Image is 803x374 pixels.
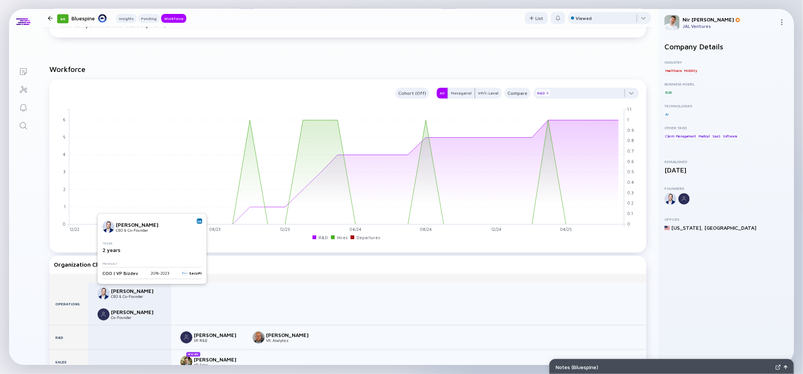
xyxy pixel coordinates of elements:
div: VP, Analytics [266,338,316,343]
div: Funding [138,15,160,22]
tspan: 08/24 [420,227,432,232]
img: United States Flag [664,225,670,231]
div: x [545,91,550,96]
tspan: 0.9 [628,128,634,133]
div: [PERSON_NAME] [194,332,244,338]
tspan: 1.1 [628,107,632,111]
div: Nir [PERSON_NAME] [683,16,776,23]
div: B2B [664,89,672,96]
div: Founders [88,276,171,281]
div: Insights [116,15,137,22]
h2: Workforce [49,65,646,73]
div: [PERSON_NAME] [111,288,161,294]
div: Claim Management [664,132,697,140]
div: [US_STATE] , [671,224,703,231]
button: Funding [138,14,160,23]
button: Insights [116,14,137,23]
a: Search [9,116,37,134]
div: Co-Founder [111,315,161,320]
div: R&D [536,89,550,97]
div: Organization Chart [54,261,642,268]
tspan: 1 [628,117,629,122]
div: Cohort (Off) [395,89,429,98]
div: Bluespine [72,14,107,23]
div: Mobility [684,67,698,74]
tspan: 2 [64,187,66,192]
tspan: 12/22 [70,227,79,232]
a: SecuPi logoSecuPi [182,270,202,276]
div: Compare [504,89,530,98]
h2: Company Details [664,42,788,51]
div: Medical [698,132,711,140]
div: Workforce [161,15,186,22]
div: New Hire [186,352,200,357]
tspan: 12/24 [491,227,501,232]
div: COO | VP Bizdev [102,270,138,276]
div: [PERSON_NAME] [266,332,316,338]
div: Software [722,132,738,140]
img: Expand Notes [776,365,781,370]
div: CEO & Co-Founder [111,294,161,299]
tspan: 0 [63,221,66,226]
div: VP/C-Level [475,89,501,97]
tspan: 0.1 [628,211,633,216]
div: Healthcare [664,67,683,74]
img: SecuPi logo [182,270,188,276]
div: Technologies [664,104,788,108]
tspan: 3 [64,169,66,174]
div: CEO & Co-Founder [116,228,166,232]
div: Industry [664,60,788,64]
div: VP Sales [194,363,244,367]
tspan: 4 [63,152,66,157]
div: Established [664,159,788,164]
button: Workforce [161,14,186,23]
div: Tenure [102,242,199,245]
div: All [437,89,448,97]
tspan: 0 [628,221,631,226]
div: 2 years [102,247,199,253]
tspan: 1 [64,204,66,209]
tspan: 04/24 [349,227,361,232]
a: Investor Map [9,80,37,98]
div: [PERSON_NAME] [111,309,161,315]
div: Viewed [576,15,592,21]
div: R&D [49,325,88,350]
div: VP/C-Levels [171,276,646,281]
tspan: 0.8 [628,138,634,143]
button: VP/C-Level [475,88,501,99]
img: Yossi Mansano picture [180,331,192,343]
a: Lists [9,62,37,80]
button: List [525,12,548,24]
div: JAL Ventures [683,23,776,29]
div: [PERSON_NAME] [116,221,166,228]
div: Other Tags [664,125,788,130]
div: Business Model [664,82,788,86]
button: All [437,88,448,99]
img: Ross Reavis picture [180,356,192,368]
div: Previously [102,262,199,266]
tspan: 0.4 [628,180,634,185]
tspan: 08/23 [209,227,221,232]
img: David Talinovsky Linkedin Profile [198,219,201,223]
div: [PERSON_NAME] [194,356,244,363]
img: Gal Frishman picture [98,308,110,321]
div: Founders [664,186,788,191]
tspan: 0.7 [628,148,634,153]
div: VP R&D [194,338,244,343]
tspan: 0.6 [628,159,634,164]
div: 2018 - 2023 [151,271,169,275]
a: Reminders [9,98,37,116]
tspan: 0.3 [628,190,634,195]
button: Managerial [448,88,475,99]
div: Managerial [448,89,475,97]
tspan: 0.2 [628,201,634,206]
img: Nir Profile Picture [664,15,680,30]
button: Cohort (Off) [395,88,429,99]
div: [GEOGRAPHIC_DATA] [704,224,756,231]
tspan: 0.5 [628,169,634,174]
img: Open Notes [784,365,788,369]
img: Drew Morgan picture [253,331,265,343]
img: David Talinovsky picture [98,287,110,299]
img: Menu [779,19,785,25]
